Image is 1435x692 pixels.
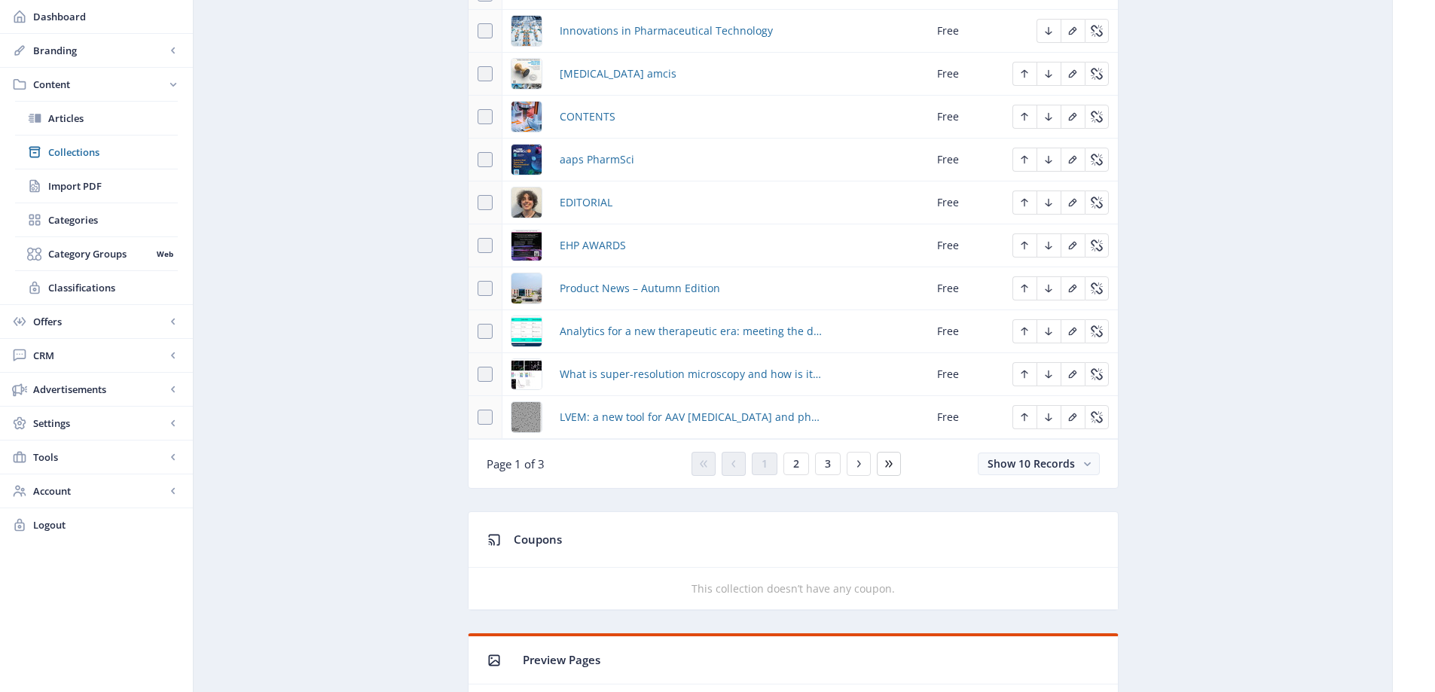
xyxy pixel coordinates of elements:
[783,453,809,475] button: 2
[793,458,799,470] span: 2
[33,43,166,58] span: Branding
[1085,409,1109,423] a: Edit page
[1085,66,1109,80] a: Edit page
[1012,409,1037,423] a: Edit page
[928,396,1003,439] td: Free
[928,353,1003,396] td: Free
[1037,323,1061,337] a: Edit page
[1061,66,1085,80] a: Edit page
[15,136,178,169] a: Collections
[1061,108,1085,123] a: Edit page
[560,322,823,340] a: Analytics for a new therapeutic era: meeting the demands of modern biologics
[928,267,1003,310] td: Free
[33,314,166,329] span: Offers
[1037,366,1061,380] a: Edit page
[560,236,626,255] span: EHP AWARDS
[1012,237,1037,251] a: Edit page
[1012,108,1037,123] a: Edit page
[33,450,166,465] span: Tools
[928,224,1003,267] td: Free
[469,580,1118,598] div: This collection doesn’t have any coupon.
[33,517,181,532] span: Logout
[988,456,1075,471] span: Show 10 Records
[1037,108,1061,123] a: Edit page
[1037,409,1061,423] a: Edit page
[762,458,768,470] span: 1
[33,77,166,92] span: Content
[511,273,542,303] img: img_8-2.jpg
[15,271,178,304] a: Classifications
[1085,323,1109,337] a: Edit page
[1061,366,1085,380] a: Edit page
[511,145,542,175] img: img_5-1.jpg
[15,237,178,270] a: Category GroupsWeb
[1061,151,1085,166] a: Edit page
[511,316,542,346] img: img_11-1.jpg
[560,365,823,383] a: What is super-resolution microscopy and how is it accelerating progress across the imaging sector?
[48,280,178,295] span: Classifications
[1085,108,1109,123] a: Edit page
[511,102,542,132] img: img_4-1.jpg
[511,359,542,389] img: img_15-1.jpg
[15,203,178,236] a: Categories
[487,456,545,471] span: Page 1 of 3
[560,65,676,83] a: [MEDICAL_DATA] amcis
[1085,366,1109,380] a: Edit page
[752,453,777,475] button: 1
[514,532,562,547] span: Coupons
[825,458,831,470] span: 3
[1061,237,1085,251] a: Edit page
[928,310,1003,353] td: Free
[560,151,634,169] a: aaps PharmSci
[928,139,1003,181] td: Free
[1085,151,1109,166] a: Edit page
[511,187,542,218] img: img_6-2.jpg
[1012,66,1037,80] a: Edit page
[1037,151,1061,166] a: Edit page
[1012,194,1037,209] a: Edit page
[560,194,612,212] a: EDITORIAL
[33,348,166,363] span: CRM
[15,102,178,135] a: Articles
[1061,409,1085,423] a: Edit page
[1012,323,1037,337] a: Edit page
[511,16,542,46] img: img_1-1.jpg
[1012,366,1037,380] a: Edit page
[511,59,542,89] img: img_2-1.jpg
[1085,237,1109,251] a: Edit page
[1037,237,1061,251] a: Edit page
[1037,194,1061,209] a: Edit page
[1085,23,1109,37] a: Edit page
[928,53,1003,96] td: Free
[560,108,615,126] a: CONTENTS
[33,9,181,24] span: Dashboard
[48,178,178,194] span: Import PDF
[815,453,841,475] button: 3
[33,483,166,498] span: Account
[928,96,1003,139] td: Free
[1037,280,1061,294] a: Edit page
[1037,23,1061,37] a: Edit page
[560,408,823,426] a: LVEM: a new tool for AAV [MEDICAL_DATA] and pharmaceutical development
[48,212,178,227] span: Categories
[1061,194,1085,209] a: Edit page
[560,279,720,297] a: Product News – Autumn Edition
[1085,194,1109,209] a: Edit page
[1061,23,1085,37] a: Edit page
[468,511,1119,611] app-collection-view: Coupons
[1085,280,1109,294] a: Edit page
[33,382,166,397] span: Advertisements
[560,22,773,40] a: Innovations in Pharmaceutical Technology
[15,169,178,203] a: Import PDF
[151,246,178,261] nb-badge: Web
[1012,151,1037,166] a: Edit page
[1012,280,1037,294] a: Edit page
[1061,323,1085,337] a: Edit page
